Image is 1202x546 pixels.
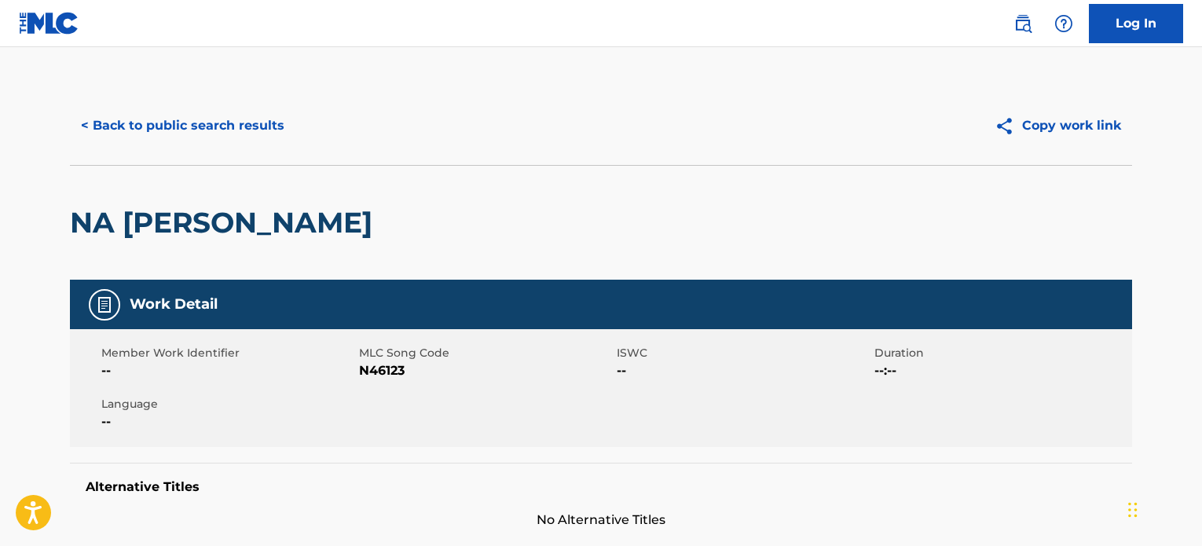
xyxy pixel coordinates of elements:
[19,12,79,35] img: MLC Logo
[101,396,355,412] span: Language
[1054,14,1073,33] img: help
[874,361,1128,380] span: --:--
[1123,471,1202,546] iframe: Chat Widget
[101,345,355,361] span: Member Work Identifier
[95,295,114,314] img: Work Detail
[1089,4,1183,43] a: Log In
[1048,8,1079,39] div: Help
[1007,8,1039,39] a: Public Search
[1128,486,1138,533] div: Drag
[1013,14,1032,33] img: search
[86,479,1116,495] h5: Alternative Titles
[359,345,613,361] span: MLC Song Code
[101,361,355,380] span: --
[617,345,870,361] span: ISWC
[70,205,380,240] h2: NA [PERSON_NAME]
[130,295,218,313] h5: Work Detail
[995,116,1022,136] img: Copy work link
[70,511,1132,530] span: No Alternative Titles
[359,361,613,380] span: N46123
[101,412,355,431] span: --
[617,361,870,380] span: --
[874,345,1128,361] span: Duration
[70,106,295,145] button: < Back to public search results
[984,106,1132,145] button: Copy work link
